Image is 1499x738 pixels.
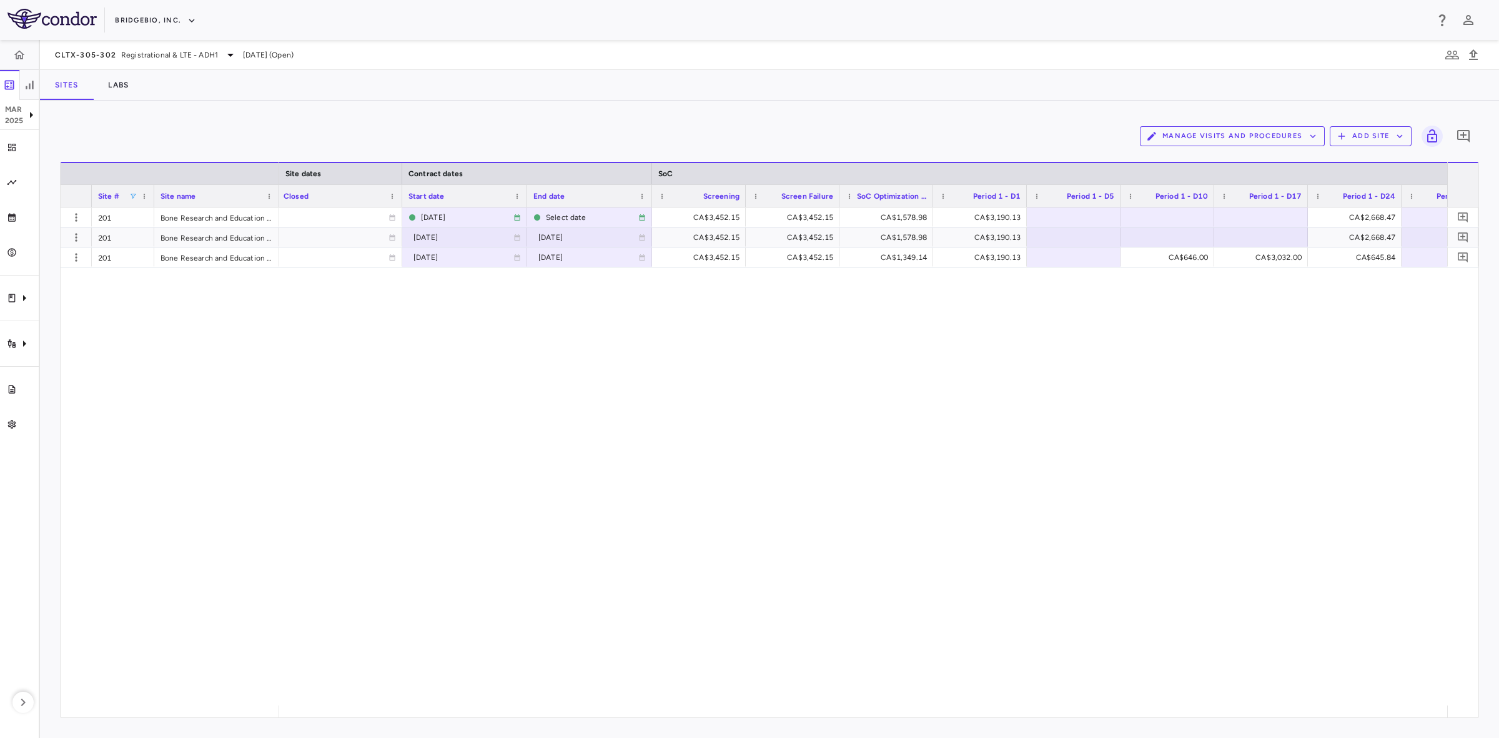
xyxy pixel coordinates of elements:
[161,192,195,201] span: Site name
[1155,192,1208,201] span: Period 1 - D10
[533,192,565,201] span: End date
[1330,126,1412,146] button: Add Site
[413,227,513,247] div: [DATE]
[121,49,218,61] span: Registrational & LTE - ADH1
[408,208,521,226] span: This is the current site contract.
[40,70,93,100] button: Sites
[757,207,833,227] div: CA$3,452.15
[944,247,1021,267] div: CA$3,190.13
[973,192,1021,201] span: Period 1 - D1
[284,192,309,201] span: Closed
[154,227,279,247] div: Bone Research and Education Centre
[5,104,24,115] p: Mar
[55,50,116,60] span: CLTX-305-302
[1455,209,1472,226] button: Add comment
[1132,247,1208,267] div: CA$646.00
[115,11,196,31] button: BridgeBio, Inc.
[1343,192,1395,201] span: Period 1 - D24
[408,169,463,178] span: Contract dates
[154,247,279,267] div: Bone Research and Education Centre
[851,227,927,247] div: CA$1,578.98
[538,227,638,247] div: [DATE]
[1319,207,1395,227] div: CA$2,668.47
[658,169,673,178] span: SoC
[154,207,279,227] div: Bone Research and Education Centre
[757,247,833,267] div: CA$3,452.15
[851,207,927,227] div: CA$1,578.98
[538,247,638,267] div: [DATE]
[757,227,833,247] div: CA$3,452.15
[1319,247,1395,267] div: CA$645.84
[857,192,927,201] span: SoC Optimization Visit
[1319,227,1395,247] div: CA$2,668.47
[413,247,513,267] div: [DATE]
[1140,126,1325,146] button: Manage Visits and Procedures
[1457,211,1469,223] svg: Add comment
[546,207,638,227] div: Select date
[1457,251,1469,263] svg: Add comment
[1455,229,1472,246] button: Add comment
[851,247,927,267] div: CA$1,349.14
[1456,129,1471,144] svg: Add comment
[5,115,24,126] p: 2025
[1453,126,1474,147] button: Add comment
[285,169,322,178] span: Site dates
[7,9,97,29] img: logo-full-BYUhSk78.svg
[663,227,740,247] div: CA$3,452.15
[663,207,740,227] div: CA$3,452.15
[781,192,833,201] span: Screen Failure
[408,192,445,201] span: Start date
[533,208,646,226] span: This is the current site contract.
[1417,126,1443,147] span: Lock grid
[1067,192,1114,201] span: Period 1 - D5
[92,227,154,247] div: 201
[92,247,154,267] div: 201
[98,192,119,201] span: Site #
[663,247,740,267] div: CA$3,452.15
[1437,192,1489,201] span: Period 1 - D31
[944,227,1021,247] div: CA$3,190.13
[1455,249,1472,266] button: Add comment
[421,207,513,227] div: [DATE]
[1249,192,1302,201] span: Period 1 - D17
[1457,231,1469,243] svg: Add comment
[703,192,740,201] span: Screening
[944,207,1021,227] div: CA$3,190.13
[92,207,154,227] div: 201
[93,70,144,100] button: Labs
[1225,247,1302,267] div: CA$3,032.00
[243,49,294,61] span: [DATE] (Open)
